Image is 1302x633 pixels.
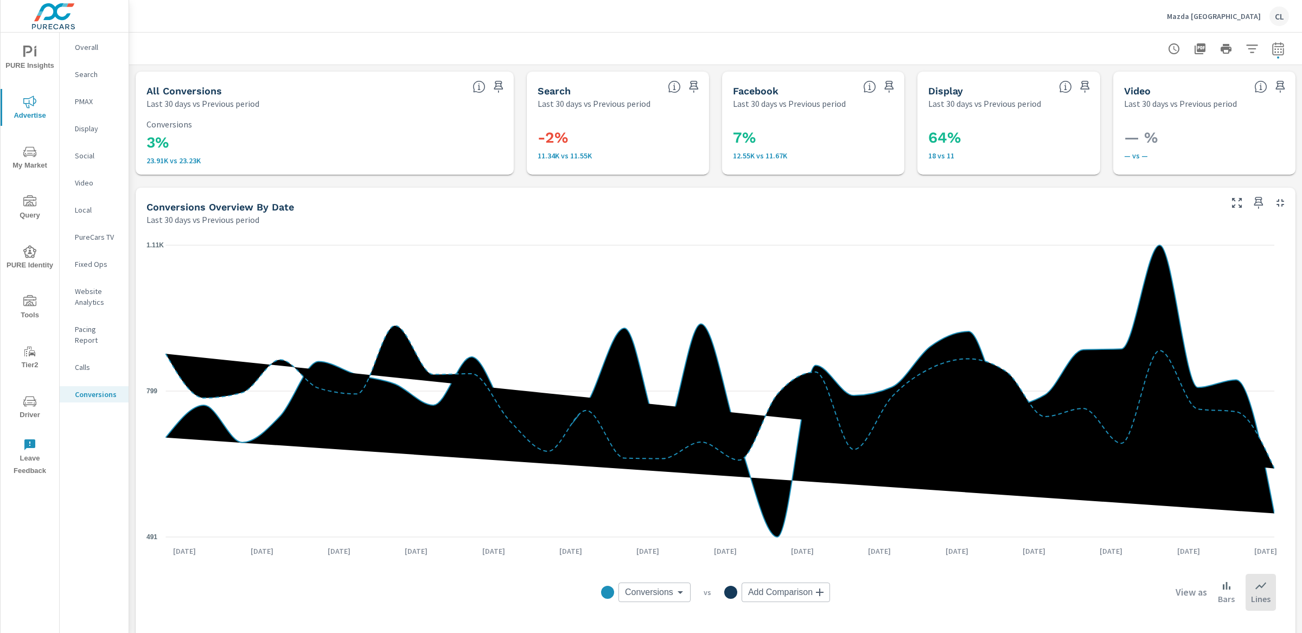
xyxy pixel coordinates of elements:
p: Search [75,69,120,80]
span: Query [4,195,56,222]
span: Leave Feedback [4,438,56,477]
p: 12,547 vs 11,674 [733,151,893,160]
p: — vs — [1124,151,1285,160]
text: 1.11K [146,241,164,249]
div: Video [60,175,129,191]
span: My Market [4,145,56,172]
p: Pacing Report [75,324,120,346]
p: [DATE] [1247,546,1285,557]
span: Save this to your personalized report [685,78,703,95]
div: Calls [60,359,129,375]
p: [DATE] [397,546,435,557]
div: Conversions [60,386,129,402]
h6: View as [1176,587,1207,598]
p: PMAX [75,96,120,107]
p: Fixed Ops [75,259,120,270]
p: Last 30 days vs Previous period [146,213,259,226]
h5: Display [928,85,963,97]
p: 23,907 vs 23,234 [146,156,503,165]
span: Save this to your personalized report [1272,78,1289,95]
div: Pacing Report [60,321,129,348]
h3: -2% [538,129,698,147]
div: Overall [60,39,129,55]
p: Conversions [75,389,120,400]
span: Add Comparison [748,587,813,598]
p: [DATE] [1170,546,1208,557]
div: Social [60,148,129,164]
button: Print Report [1215,38,1237,60]
p: Calls [75,362,120,373]
h3: 64% [928,129,1089,147]
div: Display [60,120,129,137]
p: [DATE] [1092,546,1130,557]
p: Lines [1251,592,1271,605]
p: Last 30 days vs Previous period [1124,97,1237,110]
p: [DATE] [475,546,513,557]
p: Last 30 days vs Previous period [146,97,259,110]
h3: — % [1124,129,1285,147]
div: Conversions [618,583,691,602]
span: Search Conversions include Actions, Leads and Unmapped Conversions. [668,80,681,93]
div: Fixed Ops [60,256,129,272]
span: Tools [4,295,56,322]
span: Save this to your personalized report [880,78,898,95]
h5: Search [538,85,571,97]
button: Select Date Range [1267,38,1289,60]
span: All conversions reported from Facebook with duplicates filtered out [863,80,876,93]
p: Last 30 days vs Previous period [733,97,846,110]
span: Display Conversions include Actions, Leads and Unmapped Conversions [1059,80,1072,93]
span: Save this to your personalized report [1076,78,1094,95]
div: Local [60,202,129,218]
button: "Export Report to PDF" [1189,38,1211,60]
p: Local [75,204,120,215]
p: Mazda [GEOGRAPHIC_DATA] [1167,11,1261,21]
h5: All Conversions [146,85,222,97]
p: vs [691,587,724,597]
div: PMAX [60,93,129,110]
text: 799 [146,387,157,395]
div: CL [1269,7,1289,26]
p: [DATE] [783,546,821,557]
p: [DATE] [165,546,203,557]
p: Display [75,123,120,134]
p: [DATE] [860,546,898,557]
div: Add Comparison [742,583,830,602]
p: [DATE] [320,546,358,557]
div: Search [60,66,129,82]
span: Advertise [4,95,56,122]
p: [DATE] [552,546,590,557]
p: Social [75,150,120,161]
p: Bars [1218,592,1235,605]
button: Minimize Widget [1272,194,1289,212]
span: Conversions [625,587,673,598]
p: [DATE] [1015,546,1053,557]
p: Website Analytics [75,286,120,308]
span: PURE Insights [4,46,56,72]
p: [DATE] [243,546,281,557]
button: Make Fullscreen [1228,194,1246,212]
p: [DATE] [938,546,976,557]
span: Save this to your personalized report [1250,194,1267,212]
span: Driver [4,395,56,421]
p: Conversions [146,119,503,129]
h5: Video [1124,85,1151,97]
button: Apply Filters [1241,38,1263,60]
span: Save this to your personalized report [490,78,507,95]
h5: Facebook [733,85,778,97]
p: [DATE] [629,546,667,557]
span: PURE Identity [4,245,56,272]
h3: 7% [733,129,893,147]
span: Tier2 [4,345,56,372]
div: nav menu [1,33,59,482]
p: Last 30 days vs Previous period [538,97,650,110]
h3: 3% [146,133,503,152]
p: PureCars TV [75,232,120,242]
p: Last 30 days vs Previous period [928,97,1041,110]
p: 11,342 vs 11,549 [538,151,698,160]
p: Overall [75,42,120,53]
text: 491 [146,533,157,541]
p: 18 vs 11 [928,151,1089,160]
span: Video Conversions include Actions, Leads and Unmapped Conversions [1254,80,1267,93]
p: Video [75,177,120,188]
h5: Conversions Overview By Date [146,201,294,213]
